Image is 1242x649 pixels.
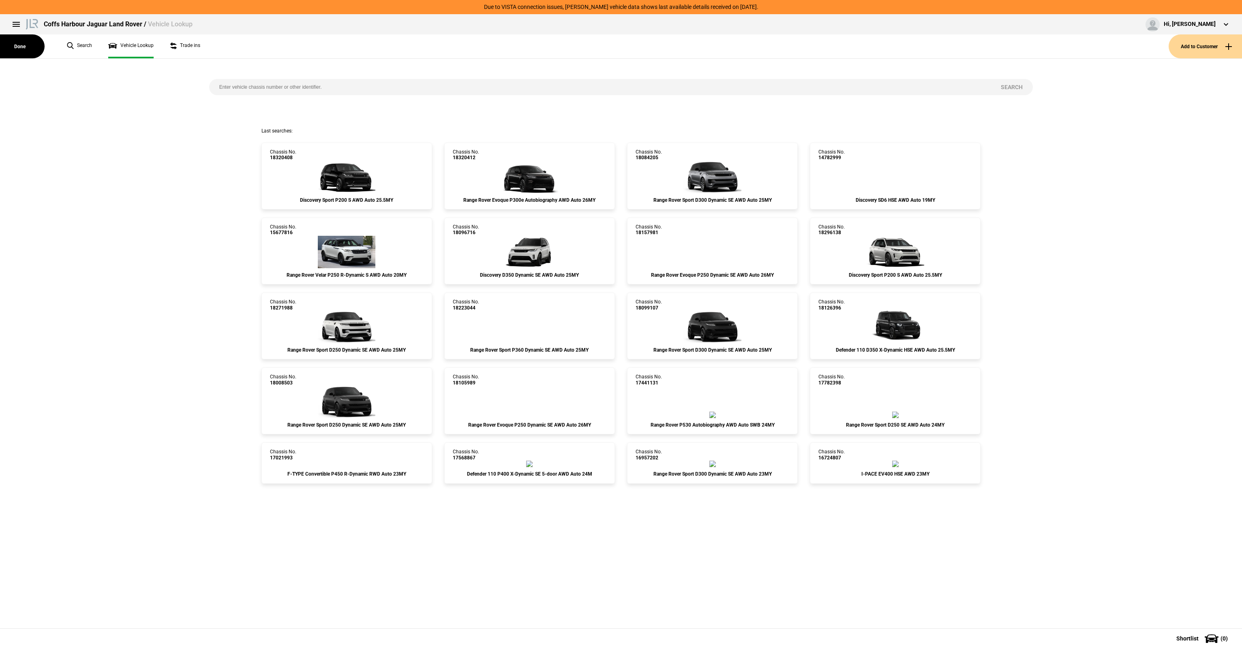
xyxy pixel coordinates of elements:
span: 17782398 [818,380,845,386]
img: 18271988_ext.jpeg [318,311,375,343]
div: F-TYPE Convertible P450 R-Dynamic RWD Auto 23MY [270,471,424,477]
div: Chassis No. [818,449,845,461]
span: 14782999 [818,155,845,160]
div: Range Rover Sport P360 Dynamic SE AWD Auto 25MY [453,347,606,353]
div: Chassis No. [270,149,296,161]
div: Range Rover Evoque P300e Autobiography AWD Auto 26MY [453,197,606,203]
div: Chassis No. [453,149,479,161]
button: Shortlist(0) [1164,628,1242,649]
span: 17441131 [636,380,662,386]
span: Vehicle Lookup [148,20,193,28]
div: Chassis No. [270,299,296,311]
div: Chassis No. [636,149,662,161]
span: 18296138 [818,230,845,235]
img: exterior-0 [709,461,716,467]
a: Vehicle Lookup [108,34,154,58]
img: exterior-0 [892,461,899,467]
div: Defender 110 P400 X-Dynamic SE 5-door AWD Auto 24M [453,471,606,477]
span: 18099107 [636,305,662,311]
div: Chassis No. [270,374,296,386]
div: Range Rover Sport D250 Dynamic SE AWD Auto 25MY [270,422,424,428]
span: 17568867 [453,455,479,461]
div: Chassis No. [453,374,479,386]
span: 18096716 [453,230,479,235]
div: Defender 110 D350 X-Dynamic HSE AWD Auto 25.5MY [818,347,972,353]
div: Discovery D350 Dynamic SE AWD Auto 25MY [453,272,606,278]
span: 16957202 [636,455,662,461]
span: 18157981 [636,230,662,235]
span: 18271988 [270,305,296,311]
div: Chassis No. [636,299,662,311]
span: 18126396 [818,305,845,311]
span: 15677816 [270,230,296,235]
div: Chassis No. [818,299,845,311]
span: 18084205 [636,155,662,160]
div: Chassis No. [270,449,296,461]
div: Chassis No. [636,224,662,236]
div: Hi, [PERSON_NAME] [1164,20,1216,28]
img: 15677816_ext.jpeg [318,236,375,268]
button: Search [991,79,1033,95]
img: 18126396_ext.jpeg [867,311,924,343]
img: 18084205_ext.jpeg [683,161,741,193]
div: Range Rover Evoque P250 Dynamic SE AWD Auto 26MY [636,272,789,278]
div: Range Rover Sport D250 SE AWD Auto 24MY [818,422,972,428]
input: Enter vehicle chassis number or other identifier. [209,79,991,95]
img: 18099107_ext.jpeg [683,311,741,343]
div: Chassis No. [818,149,845,161]
img: 18096716_ext.jpeg [501,236,558,268]
span: 18008503 [270,380,296,386]
div: Range Rover P530 Autobiography AWD Auto SWB 24MY [636,422,789,428]
div: Chassis No. [453,299,479,311]
span: 18320412 [453,155,479,160]
div: Range Rover Sport D300 Dynamic SE AWD Auto 23MY [636,471,789,477]
img: exterior-0 [526,461,533,467]
div: Chassis No. [818,374,845,386]
span: ( 0 ) [1221,636,1228,641]
div: Chassis No. [270,224,296,236]
span: 17021993 [270,455,296,461]
div: Range Rover Evoque P250 Dynamic SE AWD Auto 26MY [453,422,606,428]
img: 18320412_ext.jpeg [501,161,558,193]
img: landrover.png [24,17,40,30]
div: Discovery SD6 HSE AWD Auto 19MY [818,197,972,203]
div: Discovery Sport P200 S AWD Auto 25.5MY [818,272,972,278]
img: exterior-0 [892,412,899,418]
a: Trade ins [170,34,200,58]
img: 18296138_ext.jpeg [867,236,924,268]
span: Last searches: [261,128,293,134]
div: I-PACE EV400 HSE AWD 23MY [818,471,972,477]
div: Range Rover Velar P250 R-Dynamic S AWD Auto 20MY [270,272,424,278]
span: 18223044 [453,305,479,311]
span: 18320408 [270,155,296,160]
div: Chassis No. [453,224,479,236]
button: Add to Customer [1169,34,1242,58]
span: 18105989 [453,380,479,386]
div: Chassis No. [636,449,662,461]
div: Discovery Sport P200 S AWD Auto 25.5MY [270,197,424,203]
img: exterior-0 [709,412,716,418]
div: Range Rover Sport D300 Dynamic SE AWD Auto 25MY [636,197,789,203]
span: 16724807 [818,455,845,461]
span: Shortlist [1176,636,1199,641]
div: Coffs Harbour Jaguar Land Rover / [44,20,193,29]
div: Chassis No. [453,449,479,461]
div: Range Rover Sport D250 Dynamic SE AWD Auto 25MY [270,347,424,353]
div: Range Rover Sport D300 Dynamic SE AWD Auto 25MY [636,347,789,353]
img: 18320408_ext.jpeg [318,161,375,193]
div: Chassis No. [818,224,845,236]
img: 18008503_ext.jpeg [318,386,375,418]
a: Search [67,34,92,58]
div: Chassis No. [636,374,662,386]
